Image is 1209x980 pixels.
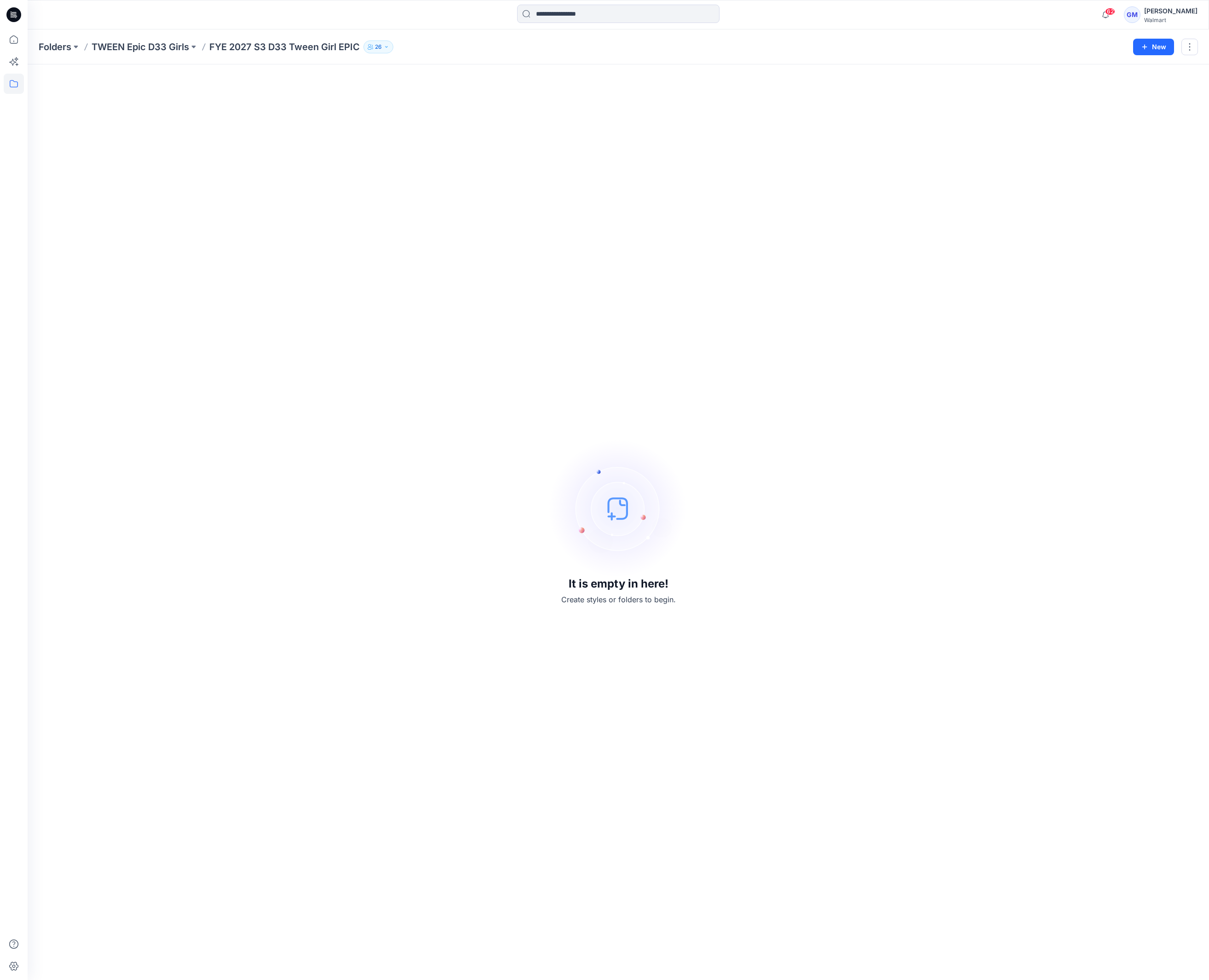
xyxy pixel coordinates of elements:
div: Walmart [1144,17,1197,23]
a: TWEEN Epic D33 Girls [92,40,189,53]
p: 26 [375,42,382,52]
p: Create styles or folders to begin. [561,594,676,605]
span: 62 [1105,8,1115,15]
img: empty-state-image.svg [549,439,687,577]
a: Folders [39,40,71,53]
button: 26 [363,40,393,53]
button: New [1133,39,1174,55]
p: FYE 2027 S3 D33 Tween Girl EPIC [209,40,360,53]
div: GM [1124,6,1140,23]
div: [PERSON_NAME] [1144,6,1197,17]
h3: It is empty in here! [569,577,668,590]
